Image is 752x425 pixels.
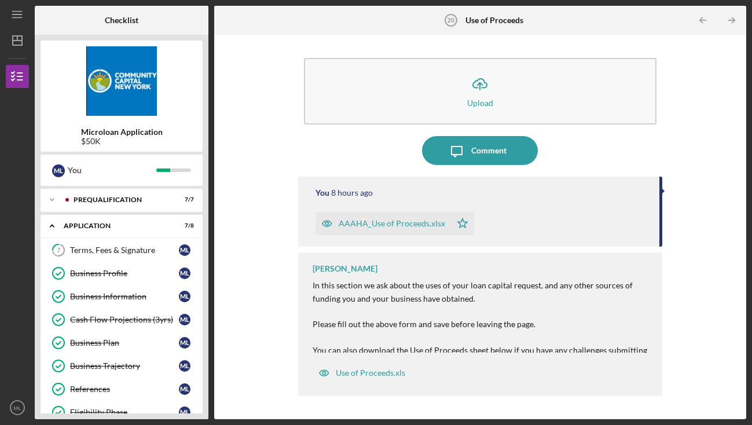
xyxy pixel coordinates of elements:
a: Eligibility PhaseML [46,401,197,424]
button: AAAHA_Use of Proceeds.xlsx [316,212,474,235]
div: Business Profile [70,269,179,278]
a: 7Terms, Fees & SignatureML [46,239,197,262]
div: M L [179,314,190,325]
div: [PERSON_NAME] [313,264,377,273]
div: Eligibility Phase [70,408,179,417]
div: M L [179,244,190,256]
text: ML [13,405,21,411]
img: Product logo [41,46,203,116]
div: M L [179,383,190,395]
div: Business Plan [70,338,179,347]
div: M L [179,360,190,372]
div: 7 / 7 [173,196,194,203]
tspan: 7 [57,247,61,254]
a: Cash Flow Projections (3yrs)ML [46,308,197,331]
a: Business ProfileML [46,262,197,285]
button: Comment [422,136,538,165]
div: Business Information [70,292,179,301]
div: Prequalification [74,196,165,203]
div: References [70,384,179,394]
button: Use of Proceeds.xls [313,361,411,384]
div: Upload [467,98,493,107]
div: 7 / 8 [173,222,194,229]
div: M L [52,164,65,177]
button: Upload [304,58,656,124]
div: Terms, Fees & Signature [70,246,179,255]
tspan: 20 [447,17,454,24]
div: You [68,160,156,180]
div: Application [64,222,165,229]
b: Use of Proceeds [465,16,523,25]
div: Use of Proceeds.xls [336,368,405,378]
div: M L [179,337,190,349]
a: Business TrajectoryML [46,354,197,378]
time: 2025-09-17 14:07 [331,188,373,197]
b: Checklist [105,16,138,25]
div: Comment [471,136,507,165]
div: M L [179,291,190,302]
div: M L [179,406,190,418]
div: You [316,188,329,197]
div: Cash Flow Projections (3yrs) [70,315,179,324]
a: Business InformationML [46,285,197,308]
div: Business Trajectory [70,361,179,371]
div: $50K [81,137,163,146]
a: ReferencesML [46,378,197,401]
a: Business PlanML [46,331,197,354]
div: M L [179,268,190,279]
div: AAAHA_Use of Proceeds.xlsx [339,219,445,228]
b: Microloan Application [81,127,163,137]
p: In this section we ask about the uses of your loan capital request, and any other sources of fund... [313,279,651,370]
button: ML [6,396,29,419]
